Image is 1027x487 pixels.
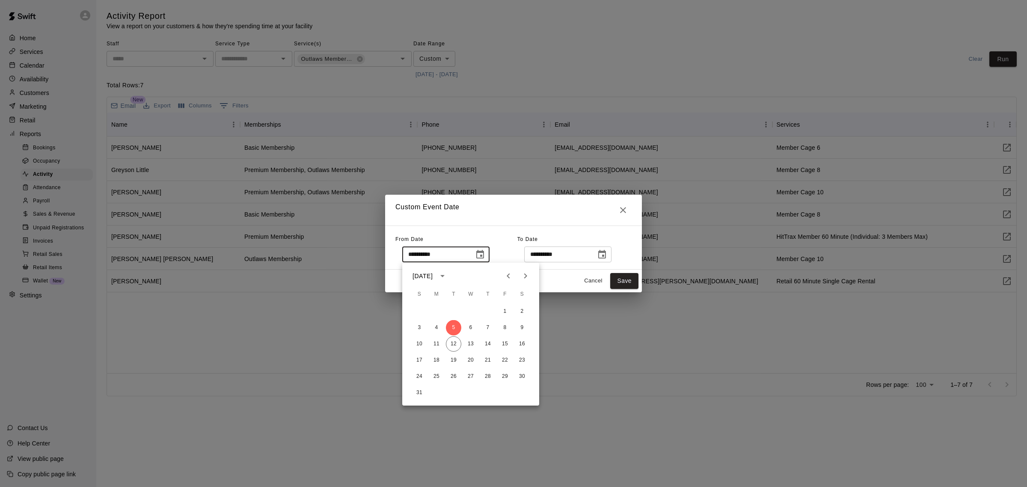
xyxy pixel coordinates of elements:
button: Previous month [500,267,517,285]
button: 16 [514,336,530,352]
button: 5 [446,320,461,336]
button: calendar view is open, switch to year view [435,269,450,283]
button: 17 [412,353,427,368]
button: 3 [412,320,427,336]
button: 2 [514,304,530,319]
button: 23 [514,353,530,368]
button: Choose date, selected date is Aug 5, 2025 [472,246,489,263]
button: 26 [446,369,461,384]
button: 29 [497,369,513,384]
span: Friday [497,286,513,303]
button: 25 [429,369,444,384]
button: 7 [480,320,496,336]
button: 14 [480,336,496,352]
span: Wednesday [463,286,478,303]
span: Monday [429,286,444,303]
div: [DATE] [413,271,433,280]
button: Close [614,202,632,219]
button: Next month [517,267,534,285]
button: 28 [480,369,496,384]
h2: Custom Event Date [385,195,642,226]
button: Cancel [579,274,607,288]
button: 22 [497,353,513,368]
button: 6 [463,320,478,336]
button: 27 [463,369,478,384]
button: Save [610,273,638,289]
button: 8 [497,320,513,336]
span: From Date [395,236,424,242]
button: 18 [429,353,444,368]
button: Choose date, selected date is Aug 12, 2025 [594,246,611,263]
button: 19 [446,353,461,368]
button: 31 [412,385,427,401]
button: 15 [497,336,513,352]
button: 24 [412,369,427,384]
button: 30 [514,369,530,384]
span: To Date [517,236,538,242]
button: 9 [514,320,530,336]
button: 13 [463,336,478,352]
button: 10 [412,336,427,352]
span: Tuesday [446,286,461,303]
button: 4 [429,320,444,336]
button: 12 [446,336,461,352]
span: Sunday [412,286,427,303]
button: 20 [463,353,478,368]
button: 21 [480,353,496,368]
span: Saturday [514,286,530,303]
span: Thursday [480,286,496,303]
button: 11 [429,336,444,352]
button: 1 [497,304,513,319]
